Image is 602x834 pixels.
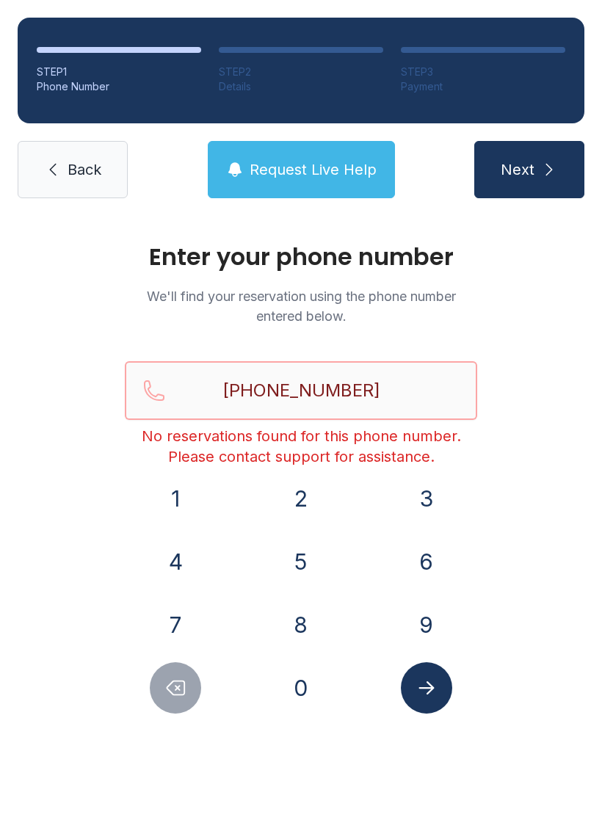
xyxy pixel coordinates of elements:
div: STEP 2 [219,65,383,79]
button: 8 [275,599,327,650]
span: Next [501,159,534,180]
span: Request Live Help [250,159,377,180]
button: 9 [401,599,452,650]
button: 1 [150,473,201,524]
button: Submit lookup form [401,662,452,714]
span: Back [68,159,101,180]
button: 6 [401,536,452,587]
button: 5 [275,536,327,587]
button: 0 [275,662,327,714]
div: Payment [401,79,565,94]
button: 2 [275,473,327,524]
div: No reservations found for this phone number. Please contact support for assistance. [125,426,477,467]
button: 7 [150,599,201,650]
p: We'll find your reservation using the phone number entered below. [125,286,477,326]
h1: Enter your phone number [125,245,477,269]
input: Reservation phone number [125,361,477,420]
div: Phone Number [37,79,201,94]
button: 4 [150,536,201,587]
div: STEP 3 [401,65,565,79]
div: Details [219,79,383,94]
button: Delete number [150,662,201,714]
button: 3 [401,473,452,524]
div: STEP 1 [37,65,201,79]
